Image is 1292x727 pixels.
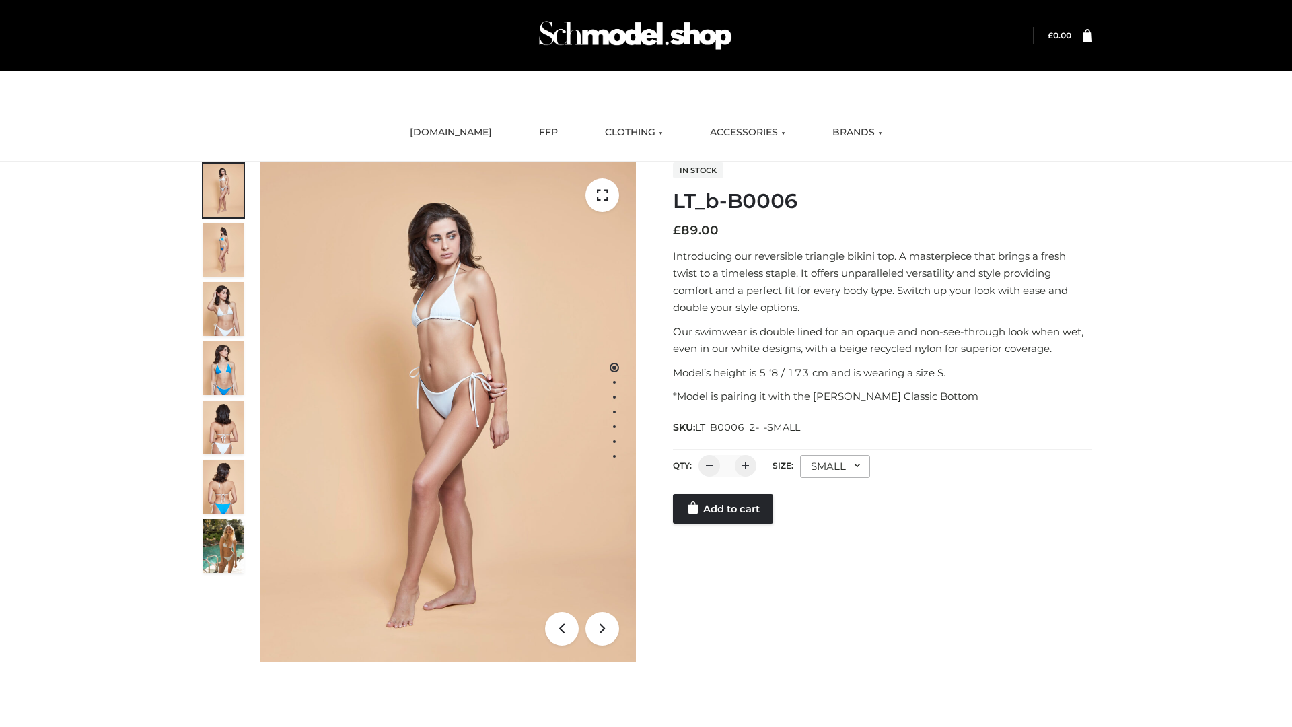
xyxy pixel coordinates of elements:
p: Our swimwear is double lined for an opaque and non-see-through look when wet, even in our white d... [673,323,1092,357]
span: SKU: [673,419,801,436]
span: £ [673,223,681,238]
img: Schmodel Admin 964 [534,9,736,62]
span: LT_B0006_2-_-SMALL [695,421,800,434]
img: ArielClassicBikiniTop_CloudNine_AzureSky_OW114ECO_1 [260,162,636,662]
a: £0.00 [1048,30,1071,40]
h1: LT_b-B0006 [673,189,1092,213]
a: Add to cart [673,494,773,524]
img: Arieltop_CloudNine_AzureSky2.jpg [203,519,244,573]
img: ArielClassicBikiniTop_CloudNine_AzureSky_OW114ECO_1-scaled.jpg [203,164,244,217]
a: CLOTHING [595,118,673,147]
p: Model’s height is 5 ‘8 / 173 cm and is wearing a size S. [673,364,1092,382]
a: ACCESSORIES [700,118,795,147]
img: ArielClassicBikiniTop_CloudNine_AzureSky_OW114ECO_8-scaled.jpg [203,460,244,514]
a: [DOMAIN_NAME] [400,118,502,147]
bdi: 89.00 [673,223,719,238]
img: ArielClassicBikiniTop_CloudNine_AzureSky_OW114ECO_4-scaled.jpg [203,341,244,395]
bdi: 0.00 [1048,30,1071,40]
span: £ [1048,30,1053,40]
p: *Model is pairing it with the [PERSON_NAME] Classic Bottom [673,388,1092,405]
label: QTY: [673,460,692,471]
img: ArielClassicBikiniTop_CloudNine_AzureSky_OW114ECO_7-scaled.jpg [203,401,244,454]
img: ArielClassicBikiniTop_CloudNine_AzureSky_OW114ECO_2-scaled.jpg [203,223,244,277]
div: SMALL [800,455,870,478]
img: ArielClassicBikiniTop_CloudNine_AzureSky_OW114ECO_3-scaled.jpg [203,282,244,336]
p: Introducing our reversible triangle bikini top. A masterpiece that brings a fresh twist to a time... [673,248,1092,316]
span: In stock [673,162,723,178]
a: FFP [529,118,568,147]
label: Size: [773,460,793,471]
a: BRANDS [822,118,892,147]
